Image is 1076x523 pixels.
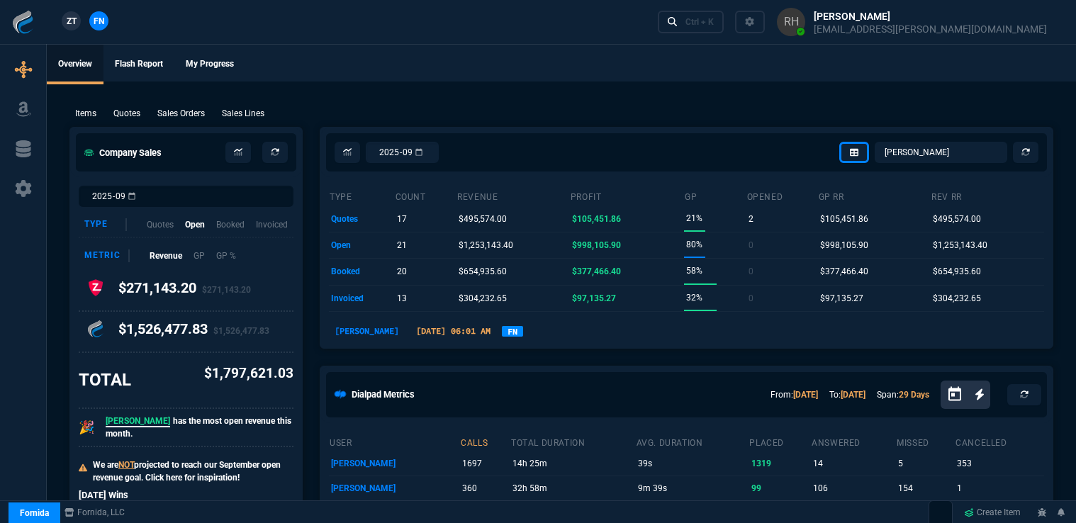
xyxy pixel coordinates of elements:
[572,261,621,281] p: $377,466.40
[118,279,251,302] h4: $271,143.20
[898,478,953,498] p: 154
[459,288,507,308] p: $304,232.65
[933,235,987,255] p: $1,253,143.40
[213,326,269,336] span: $1,526,477.83
[456,186,570,206] th: revenue
[459,209,507,229] p: $495,574.00
[174,45,245,84] a: My Progress
[502,326,523,337] a: FN
[79,417,94,437] p: 🎉
[749,209,753,229] p: 2
[899,390,929,400] a: 29 Days
[684,186,746,206] th: GP
[841,390,865,400] a: [DATE]
[955,432,1044,451] th: cancelled
[329,259,395,285] td: booked
[749,288,753,308] p: 0
[79,490,293,501] h6: [DATE] Wins
[811,432,896,451] th: answered
[686,261,702,281] p: 58%
[329,432,460,451] th: user
[204,364,293,384] p: $1,797,621.03
[512,478,633,498] p: 32h 58m
[157,107,205,120] p: Sales Orders
[460,432,510,451] th: calls
[329,285,395,311] td: invoiced
[216,218,245,231] p: Booked
[638,478,746,498] p: 9m 39s
[84,146,162,159] h5: Company Sales
[958,502,1026,523] a: Create Item
[793,390,818,400] a: [DATE]
[60,506,129,519] a: msbcCompanyName
[395,186,457,206] th: count
[331,454,458,473] p: [PERSON_NAME]
[749,432,811,451] th: placed
[397,288,407,308] p: 13
[462,478,508,498] p: 360
[329,206,395,232] td: quotes
[957,454,1041,473] p: 353
[222,107,264,120] p: Sales Lines
[194,249,205,262] p: GP
[570,186,684,206] th: Profit
[820,288,863,308] p: $97,135.27
[572,235,621,255] p: $998,105.90
[933,288,981,308] p: $304,232.65
[84,249,130,262] div: Metric
[746,186,818,206] th: opened
[103,45,174,84] a: Flash Report
[202,285,251,295] span: $271,143.20
[118,460,134,470] span: NOT
[118,320,269,343] h4: $1,526,477.83
[67,15,77,28] span: ZT
[898,454,953,473] p: 5
[75,107,96,120] p: Items
[820,235,868,255] p: $998,105.90
[352,388,415,401] h5: Dialpad Metrics
[749,235,753,255] p: 0
[686,208,702,228] p: 21%
[397,235,407,255] p: 21
[462,454,508,473] p: 1697
[957,478,1041,498] p: 1
[933,209,981,229] p: $495,574.00
[686,235,702,254] p: 80%
[329,325,405,337] p: [PERSON_NAME]
[79,369,131,390] h3: TOTAL
[329,186,395,206] th: type
[818,186,931,206] th: GP RR
[749,261,753,281] p: 0
[84,218,127,231] div: Type
[331,478,458,498] p: [PERSON_NAME]
[329,232,395,258] td: open
[877,388,929,401] p: Span:
[813,454,894,473] p: 14
[94,15,104,28] span: FN
[829,388,865,401] p: To:
[572,288,616,308] p: $97,135.27
[751,478,809,498] p: 99
[459,261,507,281] p: $654,935.60
[150,249,182,262] p: Revenue
[397,261,407,281] p: 20
[638,454,746,473] p: 39s
[636,432,749,451] th: avg. duration
[256,218,288,231] p: Invoiced
[106,415,293,440] p: has the most open revenue this month.
[931,186,1044,206] th: Rev RR
[686,288,702,308] p: 32%
[685,16,714,28] div: Ctrl + K
[147,218,174,231] p: Quotes
[106,416,170,427] span: [PERSON_NAME]
[397,209,407,229] p: 17
[820,209,868,229] p: $105,451.86
[93,459,293,484] p: We are projected to reach our September open revenue goal. Click here for inspiration!
[185,218,205,231] p: Open
[896,432,955,451] th: missed
[770,388,818,401] p: From:
[459,235,513,255] p: $1,253,143.40
[47,45,103,84] a: Overview
[572,209,621,229] p: $105,451.86
[512,454,633,473] p: 14h 25m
